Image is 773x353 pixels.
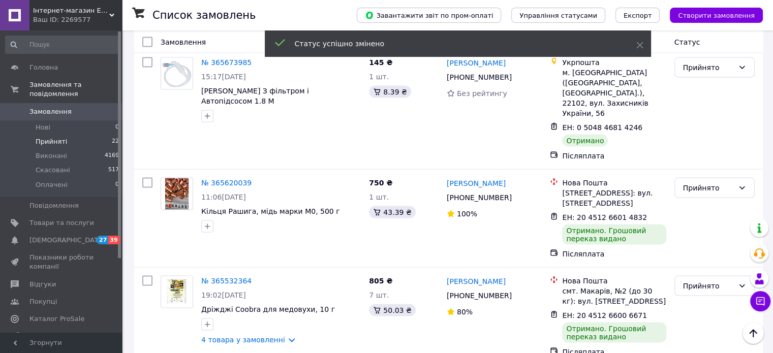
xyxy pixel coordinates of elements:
[29,236,105,245] span: [DEMOGRAPHIC_DATA]
[562,248,666,259] div: Післяплата
[562,67,666,118] div: м. [GEOGRAPHIC_DATA] ([GEOGRAPHIC_DATA], [GEOGRAPHIC_DATA].), 22102, вул. Захисників України, 56
[295,39,611,49] div: Статус успішно змінено
[108,166,119,175] span: 517
[511,8,605,23] button: Управління статусами
[29,332,65,341] span: Аналітика
[457,89,507,97] span: Без рейтингу
[457,209,477,217] span: 100%
[562,57,666,67] div: Укрпошта
[201,58,252,66] a: № 365673985
[115,180,119,189] span: 0
[161,38,206,46] span: Замовлення
[201,178,252,186] a: № 365620039
[165,178,189,209] img: Фото товару
[29,314,84,324] span: Каталог ProSale
[562,150,666,161] div: Післяплата
[562,177,666,187] div: Нова Пошта
[36,166,70,175] span: Скасовані
[660,11,763,19] a: Створити замовлення
[5,36,120,54] input: Пошук
[369,72,389,80] span: 1 шт.
[29,107,72,116] span: Замовлення
[29,297,57,306] span: Покупці
[36,137,67,146] span: Прийняті
[365,11,493,20] span: Завантажити звіт по пром-оплаті
[201,276,252,284] a: № 365532364
[29,218,94,228] span: Товари та послуги
[36,151,67,161] span: Виконані
[201,72,246,80] span: 15:17[DATE]
[29,201,79,210] span: Повідомлення
[29,253,94,271] span: Показники роботи компанії
[201,207,339,215] a: Кільця Рашига, мідь марки М0, 500 г
[161,57,193,89] img: Фото товару
[447,178,506,188] a: [PERSON_NAME]
[674,38,700,46] span: Статус
[615,8,660,23] button: Експорт
[201,86,309,105] a: [PERSON_NAME] З фільтром і Автопідсосом 1.8 М
[562,285,666,306] div: смт. Макарів, №2 (до 30 кг): вул. [STREET_ADDRESS]
[36,123,50,132] span: Нові
[369,291,389,299] span: 7 шт.
[112,137,119,146] span: 22
[369,85,411,98] div: 8.39 ₴
[678,12,755,19] span: Створити замовлення
[447,276,506,286] a: [PERSON_NAME]
[152,9,256,21] h1: Список замовлень
[683,182,734,193] div: Прийнято
[369,304,415,316] div: 50.03 ₴
[161,177,193,210] a: Фото товару
[447,57,506,68] a: [PERSON_NAME]
[447,291,512,299] span: [PHONE_NUMBER]
[562,213,647,221] span: ЕН: 20 4512 6601 4832
[97,236,108,244] span: 27
[562,224,666,244] div: Отримано. Грошовий переказ видано
[743,323,764,344] button: Наверх
[369,58,392,66] span: 145 ₴
[562,134,608,146] div: Отримано
[29,80,122,99] span: Замовлення та повідомлення
[115,123,119,132] span: 0
[562,322,666,342] div: Отримано. Грошовий переказ видано
[108,236,120,244] span: 39
[562,311,647,319] span: ЕН: 20 4512 6600 6671
[105,151,119,161] span: 4169
[670,8,763,23] button: Створити замовлення
[29,63,58,72] span: Головна
[683,61,734,73] div: Прийнято
[750,291,770,311] button: Чат з покупцем
[369,276,392,284] span: 805 ₴
[357,8,501,23] button: Завантажити звіт по пром-оплаті
[447,73,512,81] span: [PHONE_NUMBER]
[201,335,285,343] a: 4 товара у замовленні
[562,123,642,131] span: ЕН: 0 5048 4681 4246
[161,276,193,307] img: Фото товару
[624,12,652,19] span: Експорт
[201,291,246,299] span: 19:02[DATE]
[683,280,734,291] div: Прийнято
[29,280,56,289] span: Відгуки
[201,305,335,313] a: Дріжджі Coobra для медовухи, 10 г
[201,192,246,201] span: 11:06[DATE]
[33,6,109,15] span: Інтернет-магазин EcoZvar
[562,187,666,208] div: [STREET_ADDRESS]: вул. [STREET_ADDRESS]
[369,206,415,218] div: 43.39 ₴
[562,275,666,285] div: Нова Пошта
[369,178,392,186] span: 750 ₴
[447,193,512,201] span: [PHONE_NUMBER]
[519,12,597,19] span: Управління статусами
[36,180,68,189] span: Оплачені
[33,15,122,24] div: Ваш ID: 2269577
[457,307,473,315] span: 80%
[369,192,389,201] span: 1 шт.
